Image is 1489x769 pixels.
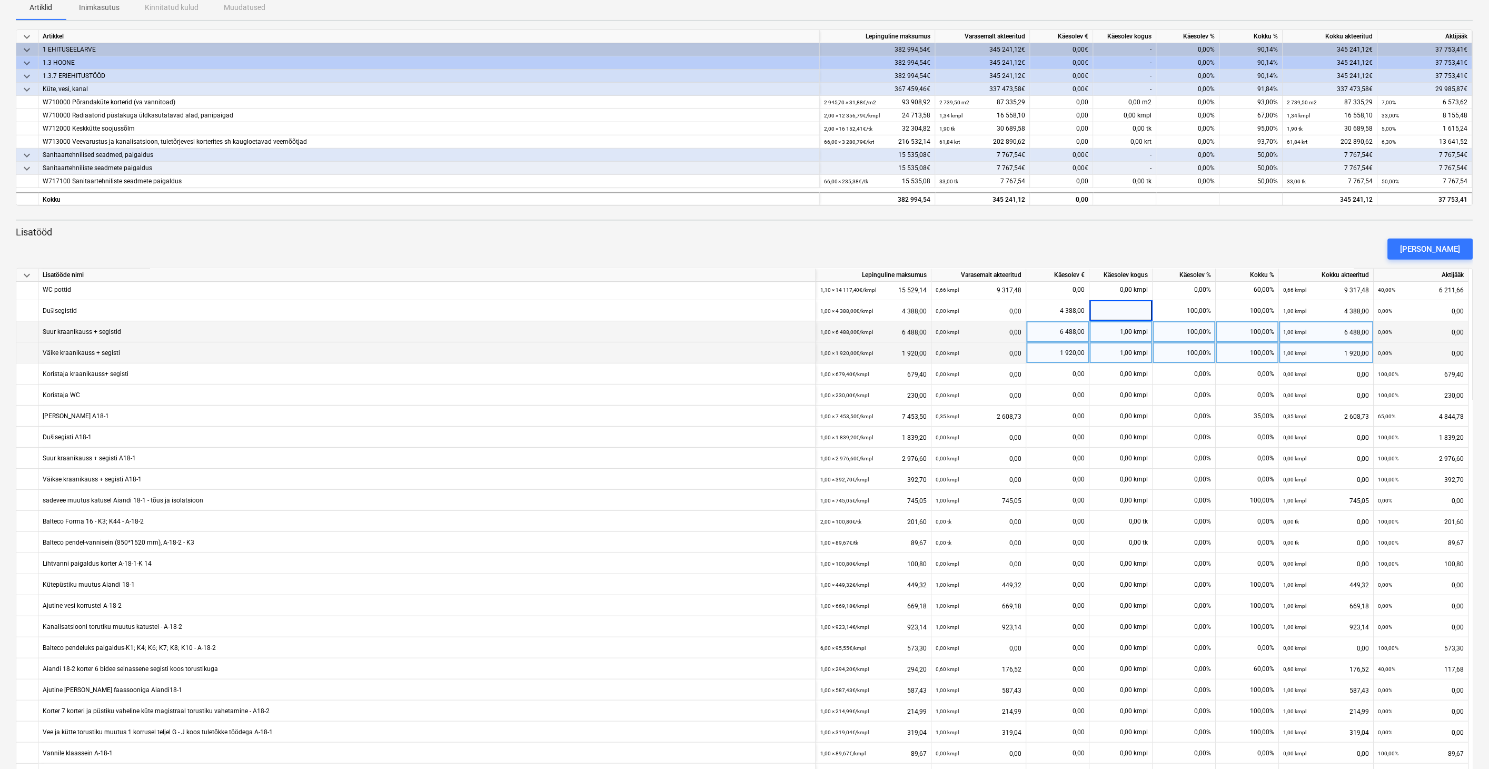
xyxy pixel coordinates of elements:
[1378,149,1473,162] div: 7 767,54€
[38,269,816,282] div: Lisatööde nimi
[936,413,959,419] small: 0,35 kmpl
[1216,300,1279,321] div: 100,00%
[908,384,927,406] font: 230,00
[1153,532,1216,553] div: 0,00%
[824,193,931,206] div: 382 994,54
[1284,392,1307,398] small: 0,00 kmpl
[1031,363,1085,384] div: 0,00
[21,269,33,282] span: keyboard_arrow_down
[1090,532,1153,553] div: 0,00 tk
[1157,96,1220,109] div: 0,00%
[1010,384,1022,406] font: 0,00
[1382,113,1399,119] small: 33,00%
[1090,448,1153,469] div: 0,00 kmpl
[1284,371,1307,377] small: 0,00 kmpl
[1030,30,1094,43] div: Käesolev €
[1378,350,1393,356] small: 0,00%
[21,31,33,43] span: keyboard_arrow_down
[1216,363,1279,384] div: 0,00%
[43,279,71,300] div: WC potid
[1378,287,1396,293] small: 40,00%
[1378,56,1473,70] div: 37 753,41€
[1153,553,1216,574] div: 0,00%
[43,83,815,96] div: Küte, vesi, kanal
[1010,300,1022,321] font: 0,00
[824,139,875,145] small: 66,00 × 3 280,79€/krt
[1153,363,1216,384] div: 0,00%
[1284,287,1307,293] small: 0,66 kmpl
[1090,363,1153,384] div: 0,00 kmpl
[1382,179,1399,184] small: 50,00%
[1378,70,1473,83] div: 37 753,41€
[1027,269,1090,282] div: Käesolev €
[1094,135,1157,149] div: 0,00 krt
[1216,448,1279,469] div: 0,00%
[1094,83,1157,96] div: -
[1153,595,1216,616] div: 0,00%
[43,135,815,149] div: W713000 Veevarustus ja kanalisatsioon, tuletõrjevesi korterites sh kaugloetavad veemõõtjad
[1030,175,1094,188] div: 0,00
[1382,100,1396,105] small: 7,00%
[1287,100,1317,105] small: 2 739,50 m2
[824,126,873,132] small: 2,00 × 16 152,41€/tk
[1090,511,1153,532] div: 0,00 tk
[997,279,1022,300] font: 9 317,48
[1452,342,1464,363] font: 0,00
[902,321,927,342] font: 6 488,00
[936,308,959,314] small: 0,00 kmpl
[820,287,877,293] small: 1,10 × 14 117,40€/kmpl
[1216,406,1279,427] div: 35,00%
[1279,269,1374,282] div: Kokku akteeritud
[21,162,33,175] span: keyboard_arrow_down
[1374,269,1469,282] div: Aktijääk
[1445,363,1464,384] font: 679,40
[1216,637,1279,658] div: 0,00%
[1153,701,1216,722] div: 0,00%
[1010,342,1022,363] font: 0,00
[1216,553,1279,574] div: 0,00%
[1090,722,1153,743] div: 0,00 kmpl
[1090,279,1153,300] div: 0,00 kmpl
[1030,70,1094,83] div: 0,00€
[1445,384,1464,406] font: 230,00
[1030,162,1094,175] div: 0,00€
[820,329,873,335] small: 1,00 × 6 488,00€/kmpl
[1443,109,1468,122] font: 8 155,48
[1031,279,1085,300] div: 0,00
[936,287,959,293] small: 0,66 kmpl
[824,100,877,105] small: 2 945,70 × 31,88€/m2
[1216,469,1279,490] div: 0,00%
[820,149,936,162] div: 15 535,08€
[1357,384,1369,406] font: 0,00
[1283,56,1378,70] div: 345 241,12€
[1090,427,1153,448] div: 0,00 kmpl
[1090,679,1153,701] div: 0,00 kmpl
[79,2,120,13] p: Inimkasutus
[820,83,936,96] div: 367 459,46€
[1030,96,1094,109] div: 0,00
[1153,448,1216,469] div: 0,00%
[1345,96,1373,109] font: 87 335,29
[902,122,931,135] font: 32 304,82
[1216,269,1279,282] div: Kokku %
[1216,722,1279,743] div: 100,00%
[43,363,128,384] div: Koristaja kraanikauss+ segisti
[936,30,1030,43] div: Varasemalt akteeritud
[899,279,927,300] font: 15 529,14
[1220,149,1283,162] div: 50,00%
[1287,126,1303,132] small: 1,90 tk
[1378,308,1393,314] small: 0,00%
[1345,279,1369,300] font: 9 317,48
[38,192,820,205] div: Kokku
[21,57,33,70] span: keyboard_arrow_down
[936,56,1030,70] div: 345 241,12€
[1284,413,1307,419] small: 0,35 kmpl
[1345,109,1373,122] font: 16 558,10
[1153,406,1216,427] div: 0,00%
[1157,175,1220,188] div: 0,00%
[1094,30,1157,43] div: Käesolev kogus
[1283,149,1378,162] div: 7 767,54€
[1216,616,1279,637] div: 100,00%
[1345,406,1369,427] font: 2 608,73
[1348,175,1373,188] font: 7 767,54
